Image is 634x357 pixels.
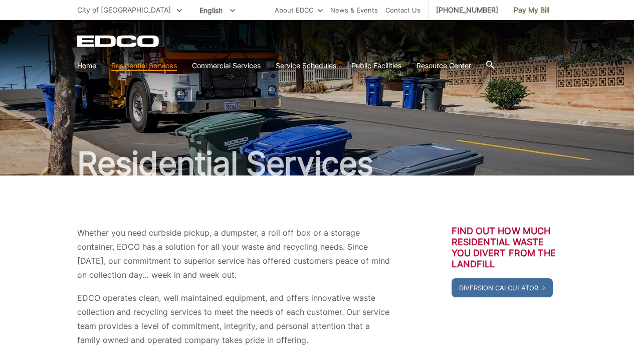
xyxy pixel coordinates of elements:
[330,5,378,16] a: News & Events
[416,60,471,71] a: Resource Center
[77,35,160,47] a: EDCD logo. Return to the homepage.
[77,147,557,180] h1: Residential Services
[275,5,323,16] a: About EDCO
[77,226,391,282] p: Whether you need curbside pickup, a dumpster, a roll off box or a storage container, EDCO has a s...
[77,291,391,347] p: EDCO operates clean, well maintained equipment, and offers innovative waste collection and recycl...
[111,60,177,71] a: Residential Services
[452,226,557,270] h3: Find out how much residential waste you divert from the landfill
[385,5,420,16] a: Contact Us
[192,2,243,19] span: English
[77,6,171,14] span: City of [GEOGRAPHIC_DATA]
[77,60,96,71] a: Home
[276,60,336,71] a: Service Schedules
[452,278,553,297] a: Diversion Calculator
[514,5,549,16] span: Pay My Bill
[192,60,261,71] a: Commercial Services
[351,60,401,71] a: Public Facilities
